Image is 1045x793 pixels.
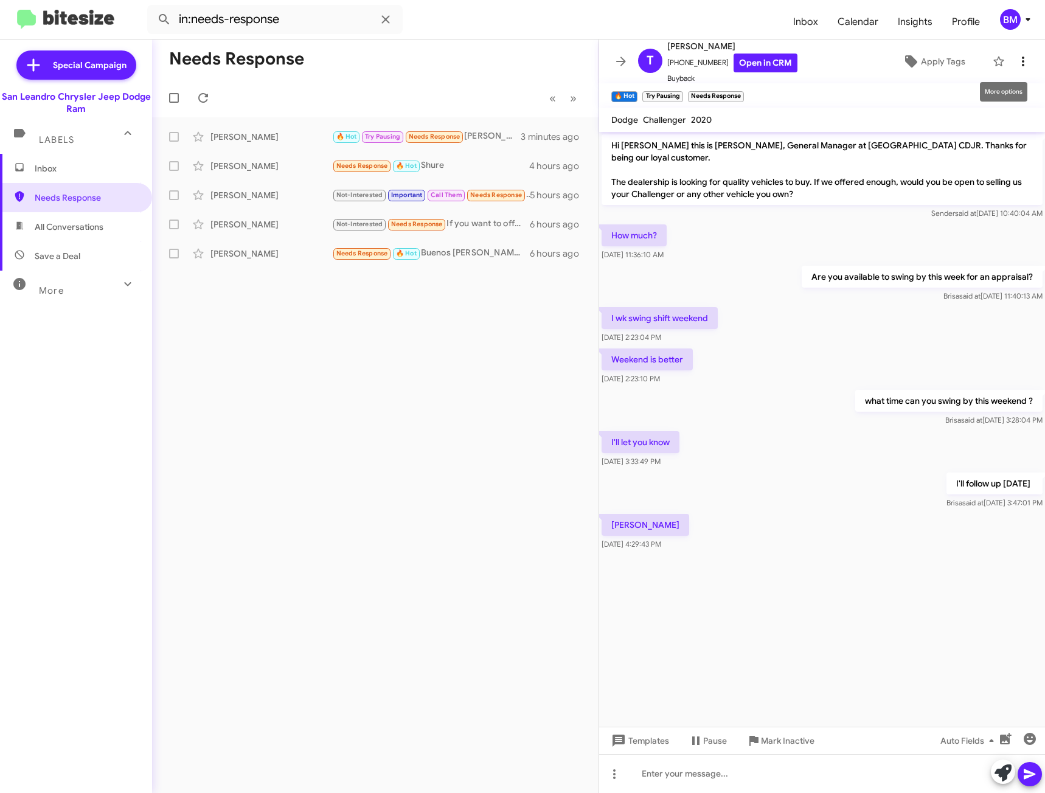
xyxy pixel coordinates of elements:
[602,457,661,466] span: [DATE] 3:33:49 PM
[737,730,824,752] button: Mark Inactive
[365,133,400,140] span: Try Pausing
[647,51,654,71] span: T
[35,162,138,175] span: Inbox
[210,189,332,201] div: [PERSON_NAME]
[530,218,589,230] div: 6 hours ago
[549,91,556,106] span: «
[667,54,797,72] span: [PHONE_NUMBER]
[396,249,417,257] span: 🔥 Hot
[169,49,304,69] h1: Needs Response
[602,431,679,453] p: I'll let you know
[563,86,584,111] button: Next
[888,4,942,40] a: Insights
[210,248,332,260] div: [PERSON_NAME]
[332,188,530,202] div: Can you call me
[336,191,383,199] span: Not-Interested
[691,114,712,125] span: 2020
[942,4,990,40] a: Profile
[530,189,589,201] div: 5 hours ago
[946,498,1043,507] span: Brisa [DATE] 3:47:01 PM
[602,348,693,370] p: Weekend is better
[210,218,332,230] div: [PERSON_NAME]
[602,539,661,549] span: [DATE] 4:29:43 PM
[931,209,1043,218] span: Sender [DATE] 10:40:04 AM
[940,730,999,752] span: Auto Fields
[734,54,797,72] a: Open in CRM
[946,473,1043,494] p: I'll follow up [DATE]
[602,333,661,342] span: [DATE] 2:23:04 PM
[391,220,443,228] span: Needs Response
[336,133,357,140] span: 🔥 Hot
[679,730,737,752] button: Pause
[642,91,682,102] small: Try Pausing
[53,59,127,71] span: Special Campaign
[35,250,80,262] span: Save a Deal
[1000,9,1021,30] div: BM
[643,114,686,125] span: Challenger
[470,191,522,199] span: Needs Response
[147,5,403,34] input: Search
[783,4,828,40] a: Inbox
[39,285,64,296] span: More
[609,730,669,752] span: Templates
[980,82,1027,102] div: More options
[931,730,1009,752] button: Auto Fields
[396,162,417,170] span: 🔥 Hot
[602,224,667,246] p: How much?
[611,91,637,102] small: 🔥 Hot
[570,91,577,106] span: »
[39,134,74,145] span: Labels
[602,307,718,329] p: I wk swing shift weekend
[336,249,388,257] span: Needs Response
[955,209,976,218] span: said at
[35,221,103,233] span: All Conversations
[828,4,888,40] a: Calendar
[881,50,987,72] button: Apply Tags
[921,50,965,72] span: Apply Tags
[529,160,589,172] div: 4 hours ago
[332,159,529,173] div: Shure
[332,246,530,260] div: Buenos [PERSON_NAME] tiene buenas ofertas de carros
[542,86,563,111] button: Previous
[332,217,530,231] div: If you want to offer for that I'd be willing to listen
[855,390,1043,412] p: what time can you swing by this weekend ?
[761,730,814,752] span: Mark Inactive
[599,730,679,752] button: Templates
[602,250,664,259] span: [DATE] 11:36:10 AM
[611,114,638,125] span: Dodge
[688,91,744,102] small: Needs Response
[530,248,589,260] div: 6 hours ago
[961,415,982,424] span: said at
[602,374,660,383] span: [DATE] 2:23:10 PM
[667,39,797,54] span: [PERSON_NAME]
[16,50,136,80] a: Special Campaign
[391,191,423,199] span: Important
[703,730,727,752] span: Pause
[543,86,584,111] nav: Page navigation example
[336,162,388,170] span: Needs Response
[35,192,138,204] span: Needs Response
[409,133,460,140] span: Needs Response
[943,291,1043,300] span: Brisa [DATE] 11:40:13 AM
[210,160,332,172] div: [PERSON_NAME]
[602,514,689,536] p: [PERSON_NAME]
[332,130,521,144] div: [PERSON_NAME]
[802,266,1043,288] p: Are you available to swing by this week for an appraisal?
[210,131,332,143] div: [PERSON_NAME]
[667,72,797,85] span: Buyback
[602,134,1043,205] p: Hi [PERSON_NAME] this is [PERSON_NAME], General Manager at [GEOGRAPHIC_DATA] CDJR. Thanks for bei...
[336,220,383,228] span: Not-Interested
[521,131,589,143] div: 3 minutes ago
[990,9,1032,30] button: BM
[431,191,462,199] span: Call Them
[959,291,981,300] span: said at
[962,498,984,507] span: said at
[945,415,1043,424] span: Brisa [DATE] 3:28:04 PM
